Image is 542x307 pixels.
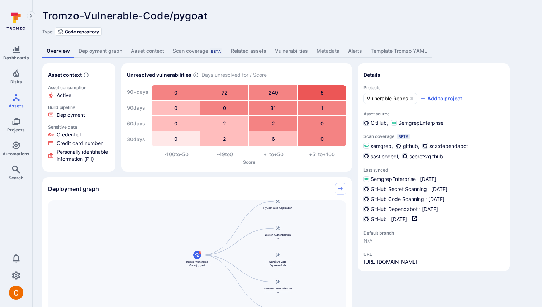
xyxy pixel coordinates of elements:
[363,258,417,265] a: [URL][DOMAIN_NAME]
[263,287,292,294] span: Insecure Deserialization Lab
[263,206,292,210] span: PyGoat Web Application
[42,29,53,34] span: Type:
[42,44,74,58] a: Overview
[428,196,444,203] span: [DATE]
[363,85,504,90] span: Projects
[344,44,366,58] a: Alerts
[27,11,35,20] button: Expand navigation menu
[298,151,347,158] div: +51 to +100
[3,151,29,157] span: Automations
[127,71,191,78] h2: Unresolved vulnerabilities
[152,116,200,131] div: 0
[9,286,23,300] div: Camilo Rivera
[263,260,292,267] span: Sensitive Data Exposure Lab
[363,153,398,160] div: sast:codeql
[29,13,34,19] i: Expand navigation menu
[298,101,346,115] div: 1
[152,101,200,115] div: 0
[127,101,148,115] div: 90 days
[417,176,419,183] p: ·
[9,103,24,109] span: Assets
[48,124,110,130] p: Sensitive data
[193,71,199,79] span: Number of vulnerabilities in status ‘Open’ ‘Triaged’ and ‘In process’ divided by score and scanne...
[127,132,148,147] div: 30 days
[363,119,387,126] div: GitHub
[367,95,408,102] span: Vulnerable Repos
[152,151,201,158] div: -100 to -50
[363,142,391,150] div: semgrep
[431,186,447,193] span: [DATE]
[48,71,82,78] h2: Asset context
[249,131,297,146] div: 6
[396,142,418,150] div: github
[249,151,298,158] div: +1 to +50
[249,101,297,115] div: 31
[127,116,148,131] div: 60 days
[173,47,222,54] div: Scan coverage
[200,85,248,100] div: 72
[48,148,110,163] li: Personally identifiable information (PII)
[422,142,468,150] div: sca:dependabot
[249,116,297,131] div: 2
[371,176,416,183] span: SemgrepEnterprise
[210,48,222,54] div: Beta
[10,79,22,85] span: Risks
[363,230,421,236] span: Default branch
[298,85,346,100] div: 5
[422,206,438,213] span: [DATE]
[183,260,211,267] span: Tromzo-Vulnerable-Code/pygoat
[298,131,346,146] div: 0
[397,134,410,139] div: Beta
[65,29,99,34] span: Code repository
[200,101,248,115] div: 0
[7,127,25,133] span: Projects
[127,85,148,99] div: 90+ days
[420,95,462,102] div: Add to project
[152,159,346,165] p: Score
[227,44,271,58] a: Related assets
[48,140,110,147] li: Credit card number
[48,85,110,90] p: Asset consumption
[48,185,99,192] h2: Deployment graph
[371,186,427,193] span: GitHub Secret Scanning
[363,111,504,116] span: Asset source
[200,116,248,131] div: 2
[83,72,89,78] svg: Automatically discovered context associated with the asset
[363,251,417,257] span: URL
[412,216,417,223] a: Open in GitHub dashboard
[47,123,111,164] a: Click to view evidence
[312,44,344,58] a: Metadata
[42,44,532,58] div: Asset tabs
[298,116,346,131] div: 0
[391,119,443,126] div: SemgrepEnterprise
[74,44,127,58] a: Deployment graph
[42,177,352,200] div: Collapse
[363,134,394,139] span: Scan coverage
[388,216,390,223] p: ·
[42,10,207,22] span: Tromzo-Vulnerable-Code/pygoat
[48,111,110,119] li: Deployment
[402,153,443,160] div: secrets:github
[152,131,200,146] div: 0
[48,105,110,110] p: Build pipeline
[371,206,418,213] span: GitHub Dependabot
[363,237,421,244] span: N/A
[420,176,436,183] span: [DATE]
[48,92,110,99] li: Active
[48,131,110,138] li: Credential
[363,71,380,78] h2: Details
[391,216,407,223] span: [DATE]
[47,103,111,120] a: Click to view evidence
[127,44,168,58] a: Asset context
[201,151,249,158] div: -49 to 0
[363,93,417,104] a: Vulnerable Repos
[428,186,430,193] p: ·
[409,216,410,223] p: ·
[363,167,504,173] span: Last synced
[371,196,424,203] span: GitHub Code Scanning
[9,175,23,181] span: Search
[271,44,312,58] a: Vulnerabilities
[366,44,432,58] a: Template Tromzo YAML
[263,233,292,240] span: Broken Authentication Lab
[371,216,387,223] span: GitHub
